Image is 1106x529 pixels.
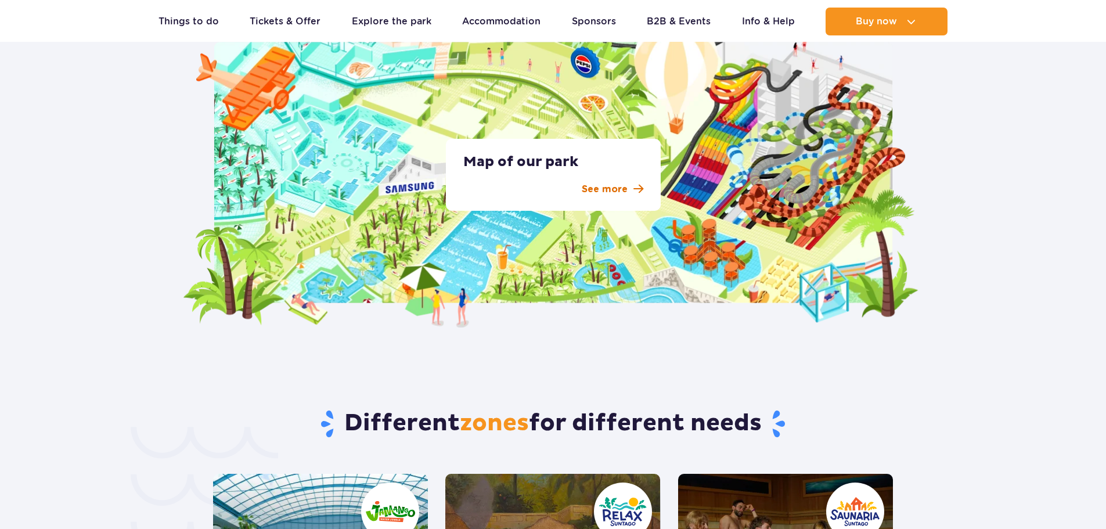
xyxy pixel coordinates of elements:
[856,16,897,27] span: Buy now
[463,153,643,171] p: Map of our park
[647,8,711,35] a: B2B & Events
[826,8,948,35] button: Buy now
[462,8,541,35] a: Accommodation
[582,182,628,196] p: See more
[352,8,431,35] a: Explore the park
[572,8,616,35] a: Sponsors
[463,182,643,196] a: See more
[158,8,219,35] a: Things to do
[250,8,320,35] a: Tickets & Offer
[460,409,529,438] span: zones
[213,409,893,439] h2: Different for different needs
[742,8,795,35] a: Info & Help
